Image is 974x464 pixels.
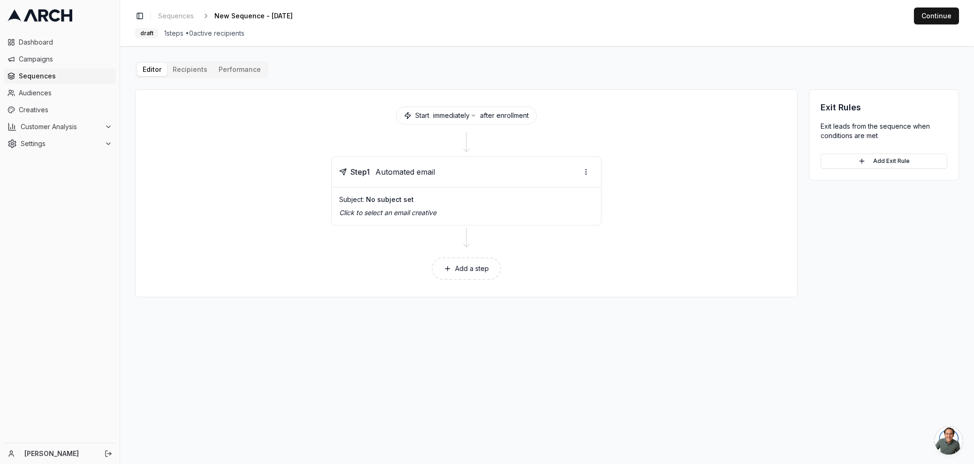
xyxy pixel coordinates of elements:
[154,9,198,23] a: Sequences
[154,9,308,23] nav: breadcrumb
[102,447,115,460] button: Log out
[19,38,112,47] span: Dashboard
[137,63,167,76] button: Editor
[4,52,116,67] a: Campaigns
[19,71,112,81] span: Sequences
[135,28,159,39] div: draft
[19,54,112,64] span: Campaigns
[214,11,293,21] span: New Sequence - [DATE]
[914,8,959,24] button: Continue
[164,29,244,38] span: 1 steps • 0 active recipients
[339,208,594,217] p: Click to select an email creative
[19,105,112,115] span: Creatives
[339,195,364,203] span: Subject:
[4,119,116,134] button: Customer Analysis
[158,11,194,21] span: Sequences
[4,85,116,101] a: Audiences
[433,111,476,120] button: immediately
[19,88,112,98] span: Audiences
[821,154,947,169] button: Add Exit Rule
[4,35,116,50] a: Dashboard
[21,139,101,148] span: Settings
[24,449,94,458] a: [PERSON_NAME]
[350,166,370,178] span: Step 1
[396,107,537,124] div: Start after enrollment
[821,101,947,114] h3: Exit Rules
[213,63,266,76] button: Performance
[821,122,947,140] p: Exit leads from the sequence when conditions are met
[375,166,435,178] span: Automated email
[366,195,414,203] span: No subject set
[432,257,501,280] button: Add a step
[21,122,101,131] span: Customer Analysis
[4,136,116,151] button: Settings
[4,69,116,84] a: Sequences
[167,63,213,76] button: Recipients
[4,102,116,117] a: Creatives
[935,426,963,455] a: Open chat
